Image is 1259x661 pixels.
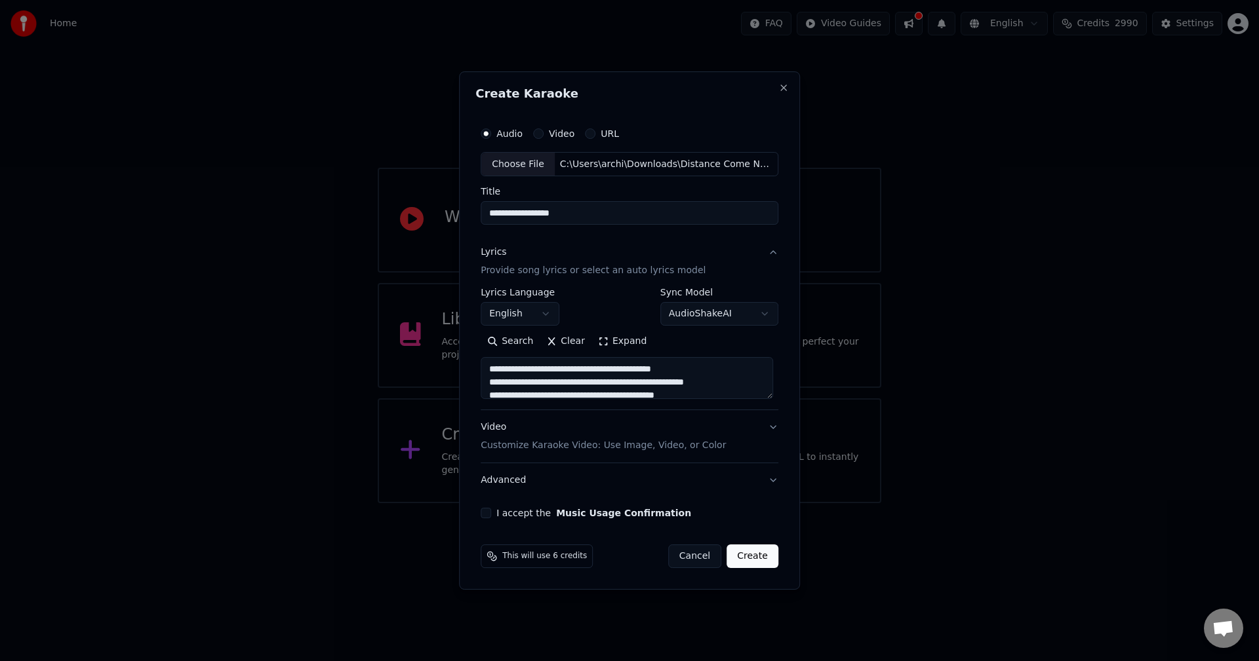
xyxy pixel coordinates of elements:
label: Video [549,129,574,138]
label: URL [601,129,619,138]
button: Create [727,544,778,568]
button: Expand [591,331,653,352]
label: Audio [496,129,523,138]
h2: Create Karaoke [475,88,784,100]
div: C:\Users\archi\Downloads\Distance Come Near.mp3 [555,158,778,171]
label: I accept the [496,508,691,518]
label: Lyrics Language [481,288,559,297]
label: Sync Model [660,288,778,297]
button: Advanced [481,463,778,497]
div: LyricsProvide song lyrics or select an auto lyrics model [481,288,778,410]
div: Choose File [481,153,555,176]
button: LyricsProvide song lyrics or select an auto lyrics model [481,236,778,288]
button: Cancel [668,544,721,568]
button: Clear [540,331,591,352]
p: Provide song lyrics or select an auto lyrics model [481,265,706,278]
button: Search [481,331,540,352]
div: Video [481,421,726,453]
div: Lyrics [481,246,506,259]
p: Customize Karaoke Video: Use Image, Video, or Color [481,439,726,452]
label: Title [481,187,778,197]
button: VideoCustomize Karaoke Video: Use Image, Video, or Color [481,411,778,463]
span: This will use 6 credits [502,551,587,561]
button: I accept the [556,508,691,518]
